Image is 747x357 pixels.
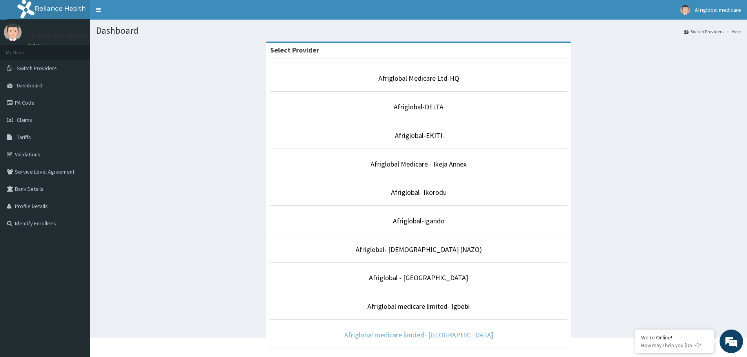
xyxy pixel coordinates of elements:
[369,273,468,282] a: Afriglobal - [GEOGRAPHIC_DATA]
[367,302,470,311] a: Afriglobal medicare limited- Igbobi
[344,330,493,339] a: Afriglobal medicare limited- [GEOGRAPHIC_DATA]
[641,342,708,349] p: How may I help you today?
[395,131,442,140] a: Afriglobal-EKITI
[17,65,57,72] span: Switch Providers
[96,25,741,36] h1: Dashboard
[378,74,459,83] a: Afriglobal Medicare Ltd-HQ
[371,159,467,169] a: Afriglobal Medicare - Ikeja Annex
[17,134,31,141] span: Tariffs
[695,6,741,13] span: Afriglobal medicare
[724,28,741,35] li: Here
[17,116,32,123] span: Claims
[680,5,690,15] img: User Image
[4,24,22,41] img: User Image
[356,245,482,254] a: Afriglobal- [DEMOGRAPHIC_DATA] (NAZO)
[393,216,445,225] a: Afriglobal-Igando
[391,188,447,197] a: Afriglobal- Ikorodu
[641,334,708,341] div: We're Online!
[684,28,723,35] a: Switch Providers
[394,102,443,111] a: Afriglobal-DELTA
[27,32,87,39] p: Afriglobal medicare
[27,43,46,48] a: Online
[17,82,42,89] span: Dashboard
[270,45,319,54] strong: Select Provider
